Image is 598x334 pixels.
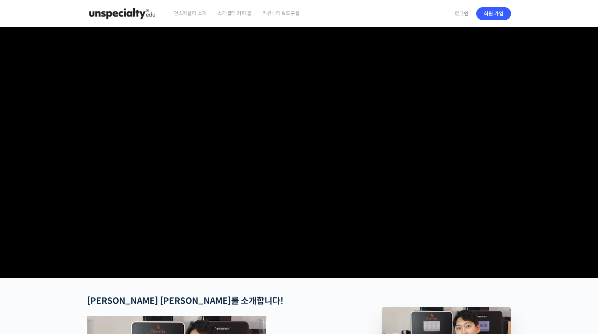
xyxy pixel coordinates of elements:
[2,228,47,246] a: 홈
[47,228,93,246] a: 대화
[450,5,473,22] a: 로그인
[66,239,74,245] span: 대화
[476,7,511,20] a: 회원 가입
[111,238,120,244] span: 설정
[93,228,138,246] a: 설정
[87,296,344,306] h2: [PERSON_NAME] [PERSON_NAME]를 소개합니다!
[23,238,27,244] span: 홈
